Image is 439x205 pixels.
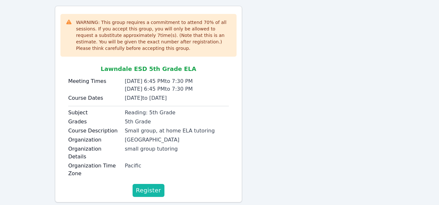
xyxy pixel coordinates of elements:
label: Subject [68,109,121,117]
label: Meeting Times [68,77,121,85]
div: [GEOGRAPHIC_DATA] [125,136,229,144]
span: Lawndale ESD 5th Grade ELA [101,65,196,72]
div: [DATE] to [DATE] [125,94,229,102]
div: [DATE] 6:45 PM to 7:30 PM [125,85,229,93]
span: Register [136,186,161,195]
label: Organization Details [68,145,121,161]
label: Grades [68,118,121,126]
div: Reading: 5th Grade [125,109,229,117]
div: Pacific [125,162,229,170]
div: small group tutoring [125,145,229,153]
label: Course Dates [68,94,121,102]
label: Organization [68,136,121,144]
label: Course Description [68,127,121,135]
div: 5th Grade [125,118,229,126]
div: [DATE] 6:45 PM to 7:30 PM [125,77,229,85]
div: Small group, at home ELA tutoring [125,127,229,135]
div: WARNING: This group requires a commitment to attend 70 % of all sessions. If you accept this grou... [76,19,231,51]
label: Organization Time Zone [68,162,121,177]
button: Register [133,184,164,197]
